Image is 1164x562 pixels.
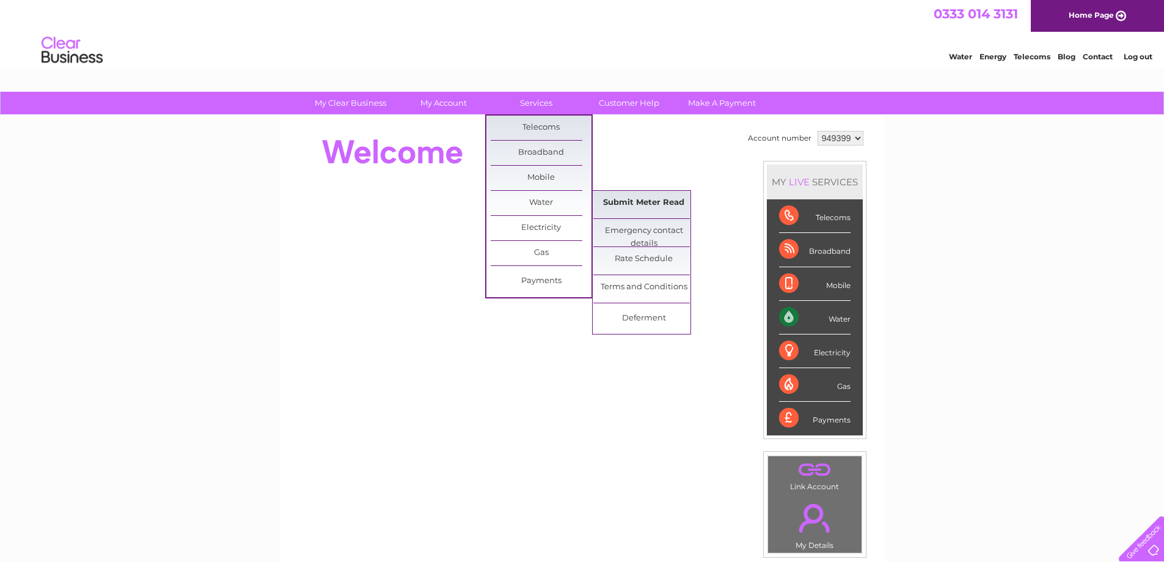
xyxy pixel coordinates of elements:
[767,494,862,553] td: My Details
[593,247,694,272] a: Rate Schedule
[779,335,851,368] div: Electricity
[491,216,591,240] a: Electricity
[949,52,972,61] a: Water
[745,128,814,149] td: Account number
[1083,52,1113,61] a: Contact
[41,32,103,69] img: logo.png
[786,176,812,188] div: LIVE
[779,368,851,402] div: Gas
[767,165,863,199] div: MY SERVICES
[491,241,591,265] a: Gas
[491,269,591,294] a: Payments
[593,275,694,300] a: Terms and Conditions
[771,497,858,539] a: .
[934,6,1018,21] a: 0333 014 3131
[486,92,587,114] a: Services
[491,141,591,165] a: Broadband
[779,199,851,233] div: Telecoms
[1014,52,1050,61] a: Telecoms
[771,459,858,481] a: .
[767,456,862,494] td: Link Account
[1058,52,1075,61] a: Blog
[779,233,851,267] div: Broadband
[294,7,871,59] div: Clear Business is a trading name of Verastar Limited (registered in [GEOGRAPHIC_DATA] No. 3667643...
[779,267,851,301] div: Mobile
[491,116,591,140] a: Telecoms
[491,191,591,215] a: Water
[979,52,1006,61] a: Energy
[1124,52,1152,61] a: Log out
[672,92,772,114] a: Make A Payment
[593,306,694,331] a: Deferment
[579,92,679,114] a: Customer Help
[491,166,591,190] a: Mobile
[779,301,851,335] div: Water
[779,402,851,435] div: Payments
[393,92,494,114] a: My Account
[300,92,401,114] a: My Clear Business
[593,191,694,215] a: Submit Meter Read
[593,219,694,243] a: Emergency contact details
